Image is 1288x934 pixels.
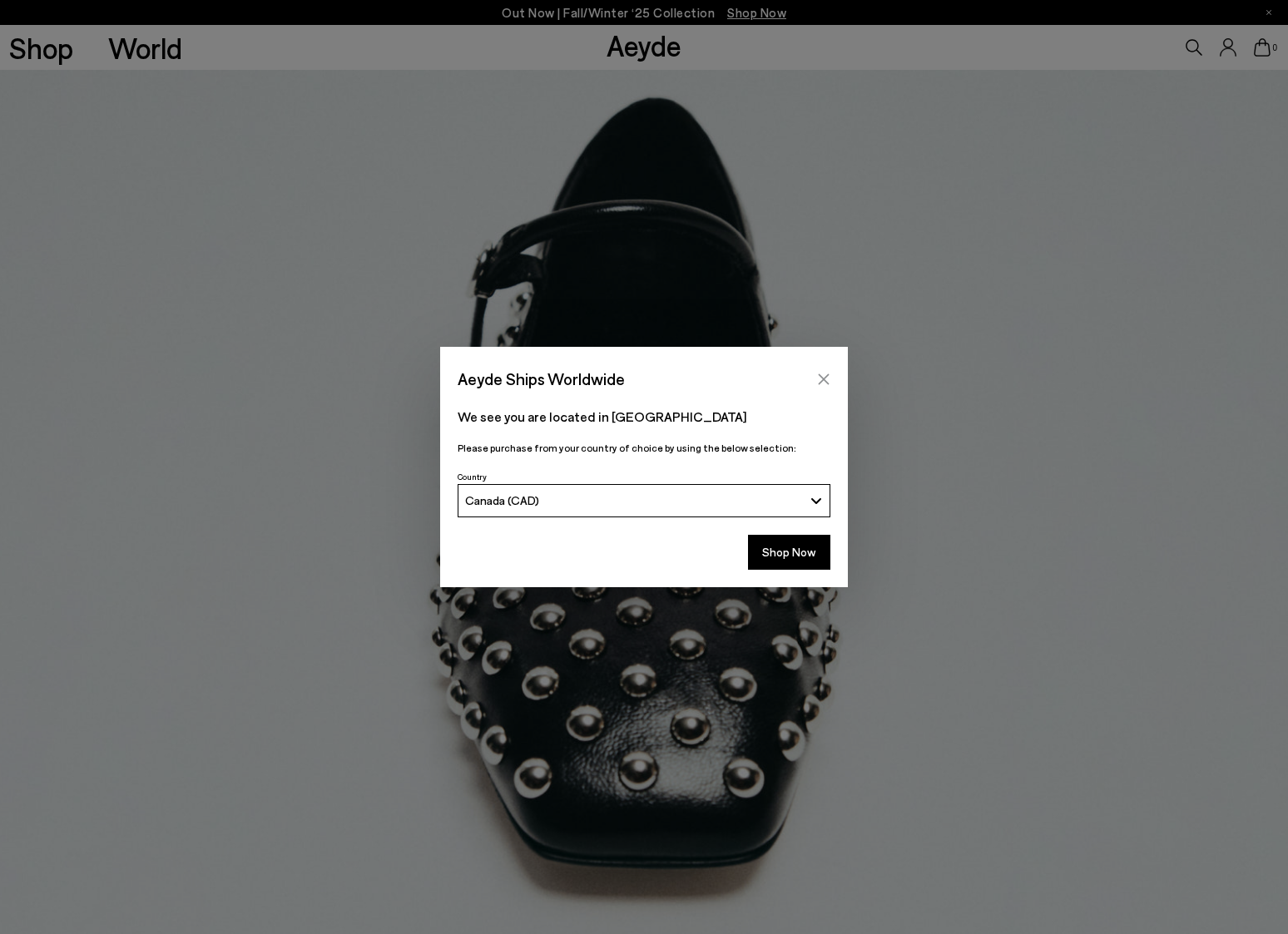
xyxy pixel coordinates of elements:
span: Aeyde Ships Worldwide [458,364,625,393]
p: We see you are located in [GEOGRAPHIC_DATA] [458,407,830,427]
p: Please purchase from your country of choice by using the below selection: [458,440,830,456]
button: Close [811,367,836,392]
span: Canada (CAD) [465,493,539,507]
button: Shop Now [748,535,830,570]
span: Country [458,472,487,482]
